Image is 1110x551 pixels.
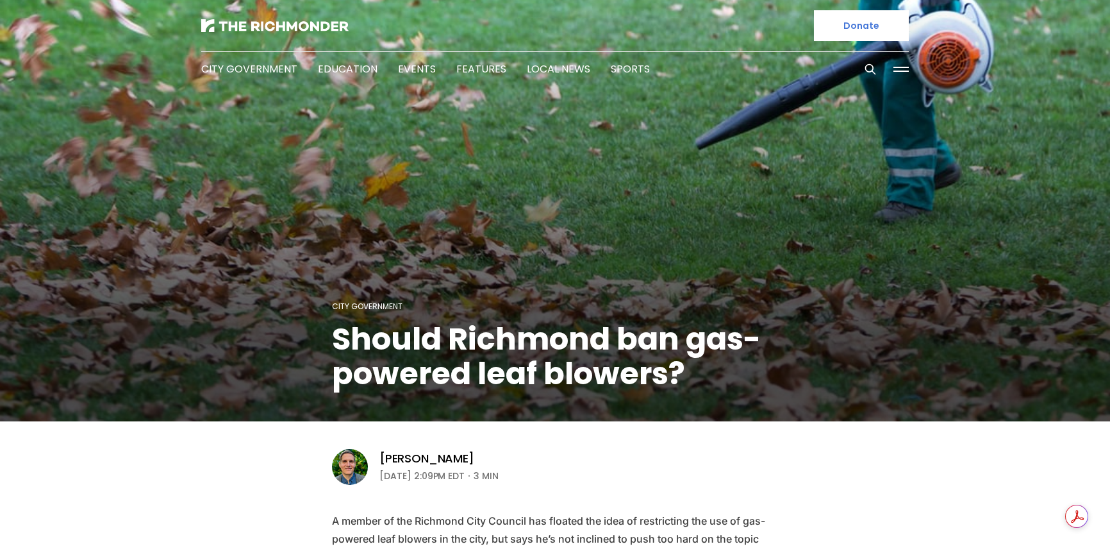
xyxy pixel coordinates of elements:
[332,449,368,485] img: Graham Moomaw
[398,62,436,76] a: Events
[201,62,297,76] a: City Government
[318,62,377,76] a: Education
[611,62,650,76] a: Sports
[814,10,909,41] a: Donate
[861,60,880,79] button: Search this site
[379,468,465,484] time: [DATE] 2:09PM EDT
[379,451,474,466] a: [PERSON_NAME]
[456,62,506,76] a: Features
[332,322,778,391] h1: Should Richmond ban gas-powered leaf blowers?
[332,301,402,312] a: City Government
[527,62,590,76] a: Local News
[474,468,499,484] span: 3 min
[201,19,349,32] img: The Richmonder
